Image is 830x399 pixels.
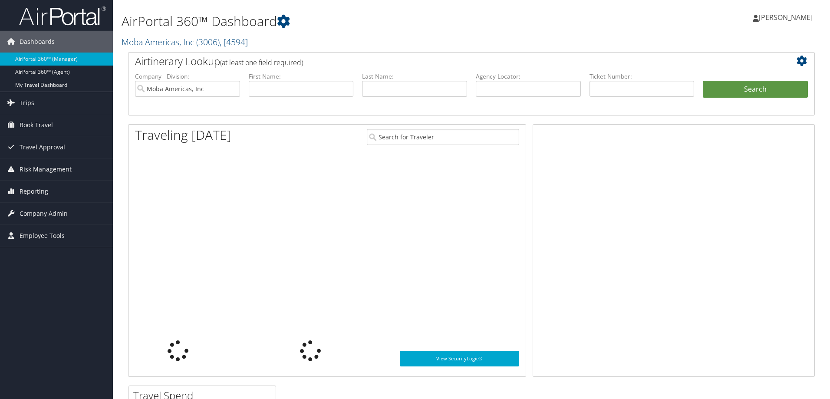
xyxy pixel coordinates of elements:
[20,225,65,247] span: Employee Tools
[20,203,68,224] span: Company Admin
[220,36,248,48] span: , [ 4594 ]
[759,13,813,22] span: [PERSON_NAME]
[196,36,220,48] span: ( 3006 )
[122,36,248,48] a: Moba Americas, Inc
[753,4,821,30] a: [PERSON_NAME]
[362,72,467,81] label: Last Name:
[249,72,354,81] label: First Name:
[19,6,106,26] img: airportal-logo.png
[20,181,48,202] span: Reporting
[20,92,34,114] span: Trips
[703,81,808,98] button: Search
[220,58,303,67] span: (at least one field required)
[476,72,581,81] label: Agency Locator:
[20,114,53,136] span: Book Travel
[367,129,519,145] input: Search for Traveler
[590,72,695,81] label: Ticket Number:
[20,31,55,53] span: Dashboards
[135,54,751,69] h2: Airtinerary Lookup
[400,351,519,366] a: View SecurityLogic®
[20,136,65,158] span: Travel Approval
[135,72,240,81] label: Company - Division:
[20,158,72,180] span: Risk Management
[122,12,588,30] h1: AirPortal 360™ Dashboard
[135,126,231,144] h1: Traveling [DATE]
